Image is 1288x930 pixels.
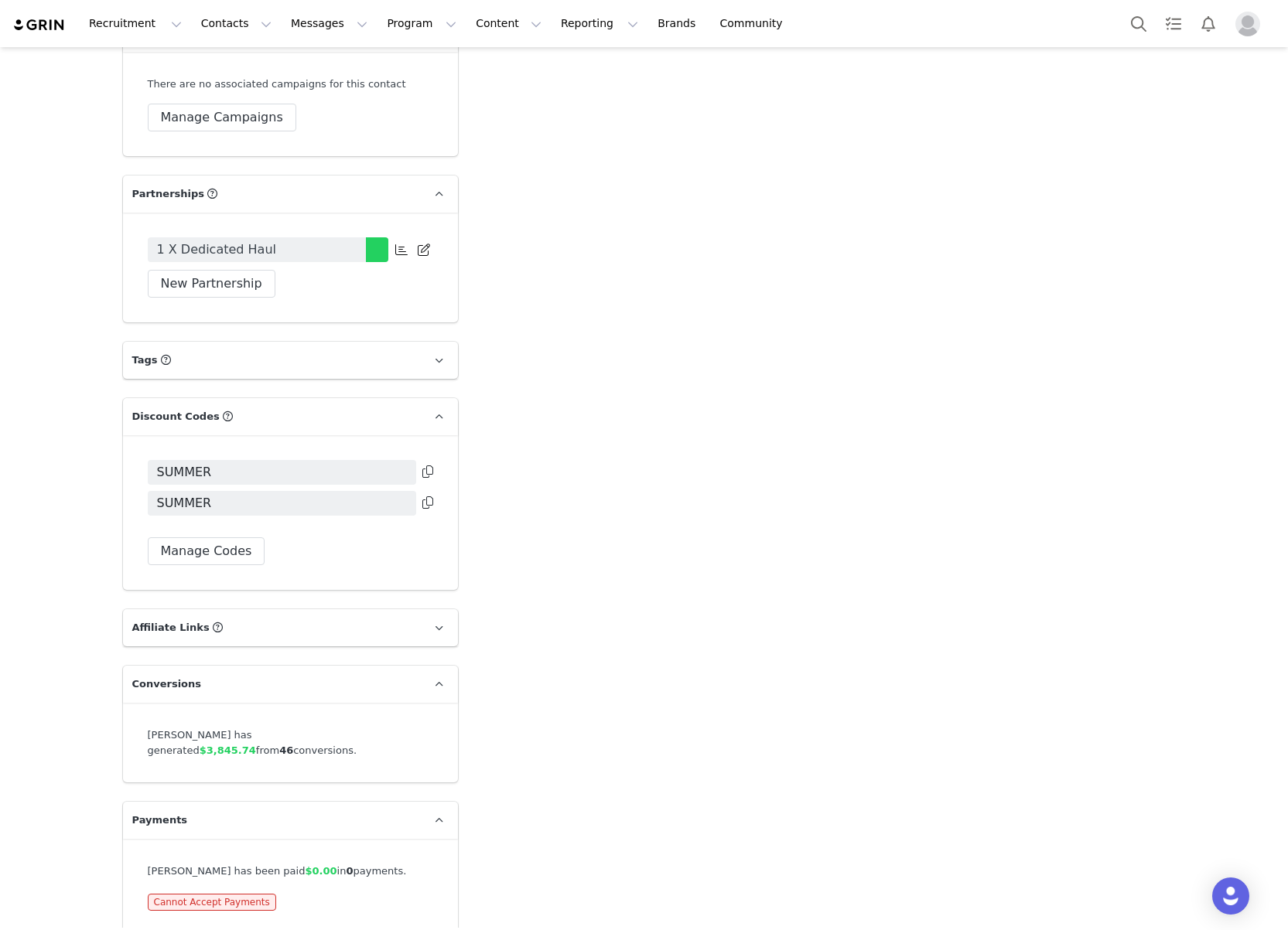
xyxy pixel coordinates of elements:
[148,727,433,758] div: [PERSON_NAME] has generated from conversions.
[648,6,709,41] a: Brands
[132,620,210,635] span: Affiliate Links
[1235,12,1260,36] img: placeholder-profile.jpg
[148,894,276,911] span: Cannot Accept Payments
[1212,877,1249,915] div: Open Intercom Messenger
[148,537,265,565] button: Manage Codes
[132,676,202,692] span: Conversions
[378,6,466,41] button: Program
[282,6,377,41] button: Messages
[346,865,353,877] strong: 0
[305,865,337,877] span: $0.00
[148,77,433,92] div: There are no associated campaigns for this contact
[1156,6,1191,41] a: Tasks
[132,409,220,424] span: Discount Codes
[552,6,647,41] button: Reporting
[148,104,296,131] button: Manage Campaigns
[1191,6,1225,41] button: Notifications
[200,744,256,756] span: $3,845.74
[157,463,212,482] span: SUMMER
[157,240,276,259] span: 1 X Dedicated Haul
[148,237,366,262] a: 1 X Dedicated Haul
[1226,12,1276,36] button: Profile
[132,186,205,202] span: Partnerships
[132,812,188,828] span: Payments
[80,6,191,41] button: Recruitment
[466,6,551,41] button: Content
[12,18,67,32] img: grin logo
[1122,6,1156,41] button: Search
[148,270,275,298] button: New Partnership
[279,744,293,756] strong: 46
[132,353,158,368] span: Tags
[157,494,212,513] span: SUMMER
[148,864,433,879] div: [PERSON_NAME] has been paid in payments.
[192,6,281,41] button: Contacts
[711,6,799,41] a: Community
